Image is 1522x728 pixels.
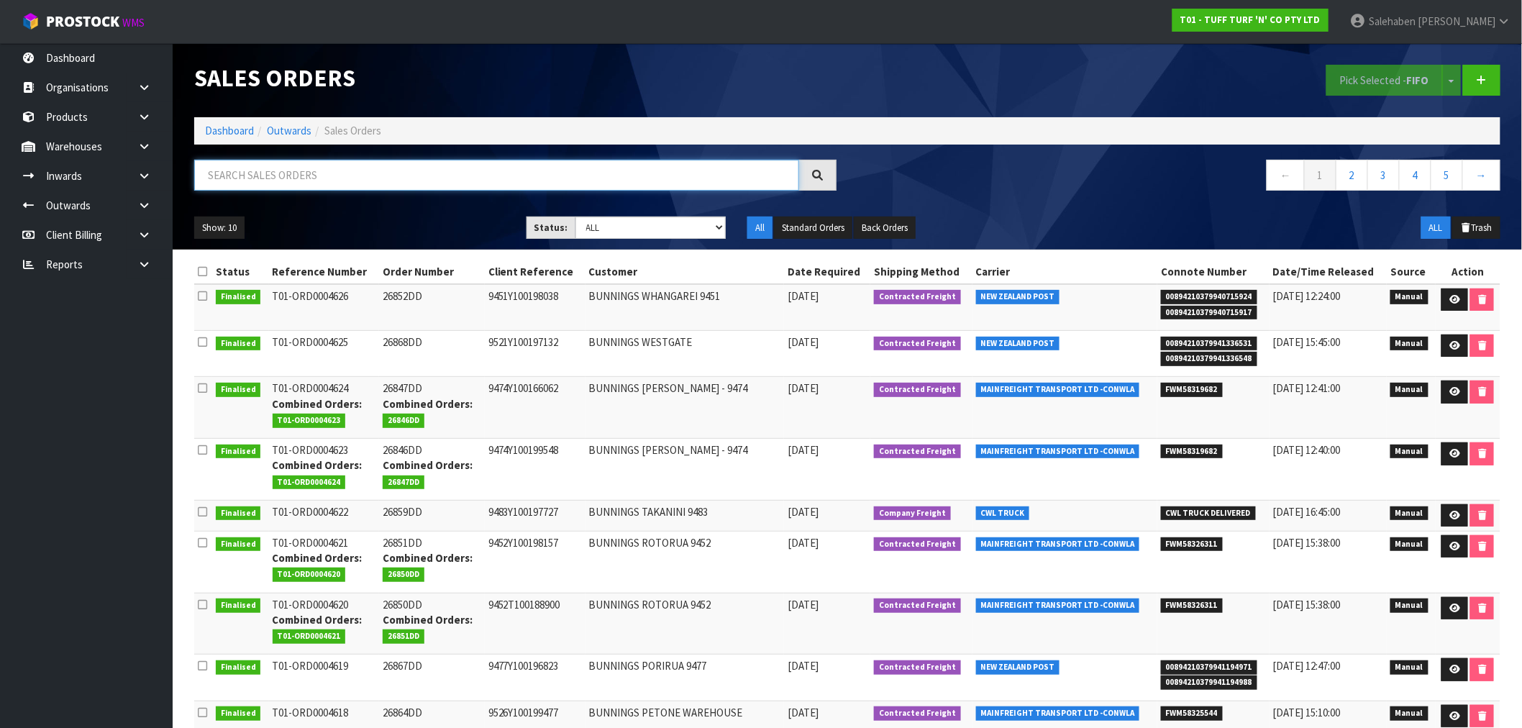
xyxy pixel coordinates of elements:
[1390,660,1428,675] span: Manual
[585,500,784,531] td: BUNNINGS TAKANINI 9483
[1161,660,1257,675] span: 00894210379941194971
[1273,335,1341,349] span: [DATE] 15:45:00
[216,506,261,521] span: Finalised
[976,337,1060,351] span: NEW ZEALAND POST
[269,284,380,331] td: T01-ORD0004626
[383,397,473,411] strong: Combined Orders:
[383,568,424,582] span: 26850DD
[1399,160,1431,191] a: 4
[874,290,961,304] span: Contracted Freight
[1336,160,1368,191] a: 2
[1180,14,1321,26] strong: T01 - TUFF TURF 'N' CO PTY LTD
[379,500,484,531] td: 26859DD
[585,284,784,331] td: BUNNINGS WHANGAREI 9451
[122,16,145,29] small: WMS
[379,330,484,376] td: 26868DD
[747,217,773,240] button: All
[22,12,40,30] img: cube-alt.png
[585,655,784,701] td: BUNNINGS PORIRUA 9477
[874,383,961,397] span: Contracted Freight
[1390,537,1428,552] span: Manual
[1273,706,1341,719] span: [DATE] 15:10:00
[788,706,819,719] span: [DATE]
[194,65,837,91] h1: Sales Orders
[1161,337,1257,351] span: 00894210379941336531
[976,537,1140,552] span: MAINFREIGHT TRANSPORT LTD -CONWLA
[379,439,484,501] td: 26846DD
[1161,383,1223,397] span: FWM58319682
[1390,290,1428,304] span: Manual
[1161,675,1257,690] span: 00894210379941194988
[534,222,568,234] strong: Status:
[273,397,363,411] strong: Combined Orders:
[273,551,363,565] strong: Combined Orders:
[1172,9,1329,32] a: T01 - TUFF TURF 'N' CO PTY LTD
[46,12,119,31] span: ProStock
[1390,599,1428,613] span: Manual
[1273,443,1341,457] span: [DATE] 12:40:00
[269,655,380,701] td: T01-ORD0004619
[976,383,1140,397] span: MAINFREIGHT TRANSPORT LTD -CONWLA
[874,706,961,721] span: Contracted Freight
[1161,445,1223,459] span: FWM58319682
[1273,381,1341,395] span: [DATE] 12:41:00
[216,599,261,613] span: Finalised
[273,629,346,644] span: T01-ORD0004621
[485,531,585,593] td: 9452Y100198157
[269,377,380,439] td: T01-ORD0004624
[379,531,484,593] td: 26851DD
[874,660,961,675] span: Contracted Freight
[1367,160,1400,191] a: 3
[1304,160,1336,191] a: 1
[1452,217,1500,240] button: Trash
[1407,73,1429,87] strong: FIFO
[383,458,473,472] strong: Combined Orders:
[788,598,819,611] span: [DATE]
[1390,506,1428,521] span: Manual
[273,458,363,472] strong: Combined Orders:
[870,260,972,283] th: Shipping Method
[216,660,261,675] span: Finalised
[1161,290,1257,304] span: 00894210379940715924
[212,260,269,283] th: Status
[379,377,484,439] td: 26847DD
[1161,352,1257,366] span: 00894210379941336548
[585,531,784,593] td: BUNNINGS ROTORUA 9452
[273,613,363,627] strong: Combined Orders:
[194,160,799,191] input: Search sales orders
[1273,659,1341,673] span: [DATE] 12:47:00
[379,655,484,701] td: 26867DD
[485,330,585,376] td: 9521Y100197132
[216,383,261,397] span: Finalised
[1157,260,1270,283] th: Connote Number
[874,599,961,613] span: Contracted Freight
[383,414,424,428] span: 26846DD
[383,551,473,565] strong: Combined Orders:
[269,439,380,501] td: T01-ORD0004623
[1326,65,1443,96] button: Pick Selected -FIFO
[216,537,261,552] span: Finalised
[383,613,473,627] strong: Combined Orders:
[976,706,1140,721] span: MAINFREIGHT TRANSPORT LTD -CONWLA
[1369,14,1416,28] span: Salehaben
[874,445,961,459] span: Contracted Freight
[1421,217,1451,240] button: ALL
[267,124,311,137] a: Outwards
[1267,160,1305,191] a: ←
[273,476,346,490] span: T01-ORD0004624
[273,414,346,428] span: T01-ORD0004623
[1431,160,1463,191] a: 5
[585,330,784,376] td: BUNNINGS WESTGATE
[269,593,380,655] td: T01-ORD0004620
[858,160,1500,195] nav: Page navigation
[485,439,585,501] td: 9474Y100199548
[216,290,261,304] span: Finalised
[1390,383,1428,397] span: Manual
[1390,445,1428,459] span: Manual
[485,500,585,531] td: 9483Y100197727
[1387,260,1436,283] th: Source
[874,506,951,521] span: Company Freight
[1161,599,1223,613] span: FWM58326311
[854,217,916,240] button: Back Orders
[788,659,819,673] span: [DATE]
